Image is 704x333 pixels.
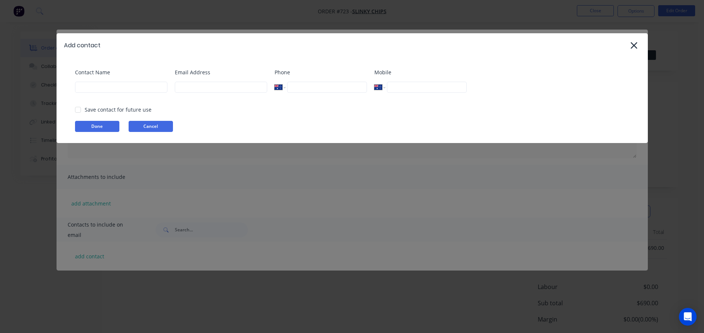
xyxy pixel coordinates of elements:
[374,68,467,76] label: Mobile
[679,308,697,326] div: Open Intercom Messenger
[75,68,167,76] label: Contact Name
[129,121,173,132] button: Cancel
[75,121,119,132] button: Done
[175,68,267,76] label: Email Address
[85,106,152,113] div: Save contact for future use
[64,41,101,50] div: Add contact
[275,68,367,76] label: Phone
